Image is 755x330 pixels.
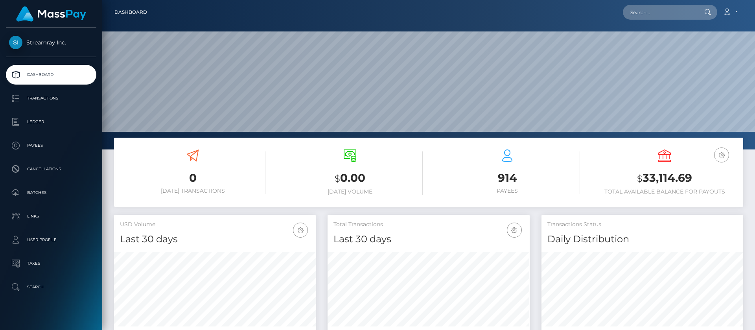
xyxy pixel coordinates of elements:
[9,258,93,269] p: Taxes
[16,6,86,22] img: MassPay Logo
[637,173,643,184] small: $
[547,232,737,246] h4: Daily Distribution
[333,221,523,229] h5: Total Transactions
[592,188,737,195] h6: Total Available Balance for Payouts
[120,170,265,186] h3: 0
[435,170,580,186] h3: 914
[623,5,697,20] input: Search...
[6,277,96,297] a: Search
[114,4,147,20] a: Dashboard
[6,230,96,250] a: User Profile
[9,140,93,151] p: Payees
[9,36,22,49] img: Streamray Inc.
[6,65,96,85] a: Dashboard
[9,187,93,199] p: Batches
[333,232,523,246] h4: Last 30 days
[9,281,93,293] p: Search
[6,88,96,108] a: Transactions
[9,210,93,222] p: Links
[120,188,265,194] h6: [DATE] Transactions
[6,254,96,273] a: Taxes
[6,183,96,203] a: Batches
[120,221,310,229] h5: USD Volume
[435,188,580,194] h6: Payees
[9,116,93,128] p: Ledger
[335,173,340,184] small: $
[9,234,93,246] p: User Profile
[592,170,737,186] h3: 33,114.69
[9,92,93,104] p: Transactions
[9,69,93,81] p: Dashboard
[6,206,96,226] a: Links
[6,136,96,155] a: Payees
[9,163,93,175] p: Cancellations
[6,39,96,46] span: Streamray Inc.
[277,170,423,186] h3: 0.00
[277,188,423,195] h6: [DATE] Volume
[6,159,96,179] a: Cancellations
[6,112,96,132] a: Ledger
[120,232,310,246] h4: Last 30 days
[547,221,737,229] h5: Transactions Status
